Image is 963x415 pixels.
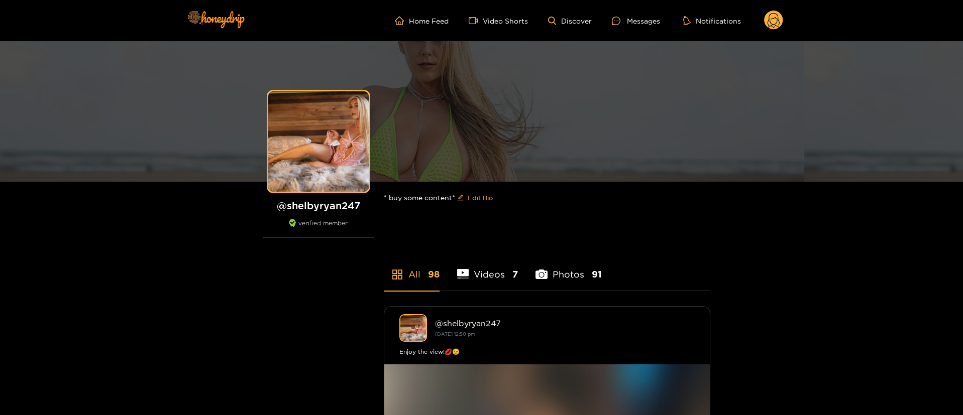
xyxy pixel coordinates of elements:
[612,15,660,27] div: Messages
[457,194,464,202] span: edit
[536,245,602,291] li: Photos
[680,16,744,26] button: Notifications
[435,319,695,328] div: @ shelbyryan247
[512,268,518,281] span: 7
[391,268,403,281] span: appstore
[428,268,440,281] span: 98
[263,199,374,212] h1: @ shelbyryan247
[263,219,374,238] div: verified member
[395,16,449,25] a: Home Feed
[384,245,440,291] li: All
[399,314,427,342] img: shelbyryan247
[468,193,493,203] span: Edit Bio
[469,16,528,25] a: Video Shorts
[395,16,409,25] span: home
[384,182,710,214] div: * buy some content*
[469,16,483,25] span: video-camera
[548,17,592,25] a: Discover
[399,347,695,357] div: Enjoy the view!💋😉
[435,331,475,337] small: [DATE] 12:50 pm
[592,268,602,281] span: 91
[457,245,518,291] li: Videos
[455,190,495,206] button: editEdit Bio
